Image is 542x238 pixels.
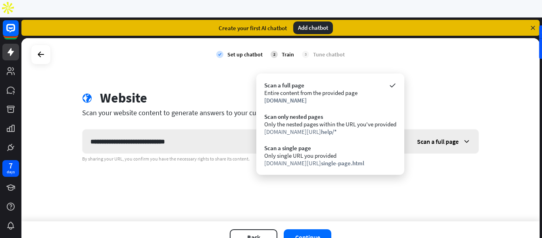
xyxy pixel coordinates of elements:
div: [DOMAIN_NAME][URL] [264,128,396,135]
div: Scan only nested pages [264,113,396,120]
div: Add chatbot [293,21,333,34]
span: Scan a full page [417,137,459,145]
span: [DOMAIN_NAME] [264,97,307,104]
div: Create your first AI chatbot [219,24,287,32]
button: Open LiveChat chat widget [6,3,30,27]
div: Only single URL you provided [264,152,396,159]
span: help/* [321,128,337,135]
div: Set up chatbot [227,51,263,58]
i: globe [82,93,92,103]
div: Train [282,51,294,58]
div: By sharing your URL, you confirm you have the necessary rights to share its content. [82,156,479,162]
div: 2 [271,51,278,58]
a: 7 days [2,160,19,177]
div: Scan a full page [264,81,396,89]
div: Scan your website content to generate answers to your customer questions. [82,108,479,117]
div: days [7,169,15,175]
div: [DOMAIN_NAME][URL] [264,159,396,167]
div: Only the nested pages within the URL you've provided [264,120,396,128]
div: Scan a single page [264,144,396,152]
div: Tune chatbot [313,51,345,58]
div: 3 [302,51,309,58]
div: Website [100,90,147,106]
div: 7 [9,162,13,169]
div: Entire content from the provided page [264,89,396,97]
span: single-page.html [321,159,364,167]
i: check [216,51,223,58]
